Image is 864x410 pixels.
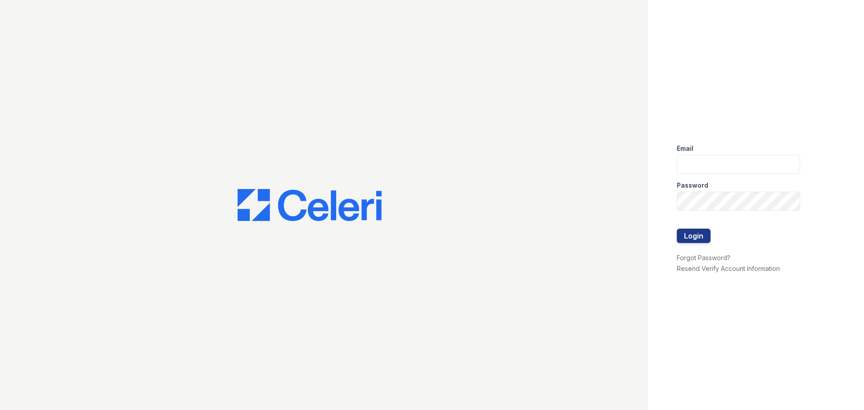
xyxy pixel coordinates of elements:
[238,189,382,221] img: CE_Logo_Blue-a8612792a0a2168367f1c8372b55b34899dd931a85d93a1a3d3e32e68fde9ad4.png
[677,144,693,153] label: Email
[677,181,708,190] label: Password
[677,254,730,261] a: Forgot Password?
[677,265,780,272] a: Resend Verify Account Information
[677,229,711,243] button: Login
